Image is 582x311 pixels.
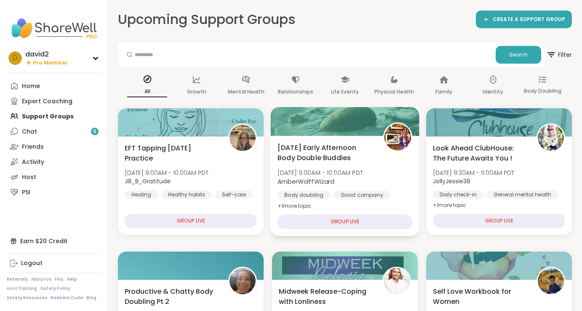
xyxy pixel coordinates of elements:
[55,276,64,282] a: FAQ
[125,143,219,164] span: EFT Tapping [DATE] Practice
[433,190,483,199] div: Daily check-in
[435,87,452,97] p: Family
[7,94,101,109] a: Expert Coaching
[230,125,256,151] img: Jill_B_Gratitude
[67,276,77,282] a: Help
[487,190,558,199] div: General mental health
[496,46,541,64] button: Search
[125,169,208,177] span: [DATE] 9:00AM - 10:00AM PDT
[13,53,18,64] span: d
[22,158,44,166] div: Activity
[278,87,313,97] p: Relationships
[22,173,36,182] div: Host
[118,10,296,29] h2: Upcoming Support Groups
[86,295,96,301] a: Blog
[127,86,167,97] p: All
[538,268,564,294] img: CharityRoss
[509,51,528,59] span: Search
[7,154,101,169] a: Activity
[433,287,527,307] span: Self Love Workbook for Women
[7,169,101,185] a: Host
[228,87,264,97] p: Mental Health
[384,268,410,294] img: Shawnti
[7,78,101,94] a: Home
[278,191,330,199] div: Body doubling
[7,13,101,43] img: ShareWell Nav Logo
[278,142,374,163] span: [DATE] Early Afternoon Body Double Buddies
[187,87,206,97] p: Growth
[125,287,219,307] span: Productive & Chatty Body Doubling Pt 2
[7,124,101,139] a: Chat8
[476,11,572,28] a: CREATE A SUPPORT GROUP
[21,259,43,268] div: Logout
[278,169,363,177] span: [DATE] 9:00AM - 10:00AM PDT
[384,124,411,150] img: AmberWolffWizard
[40,286,70,292] a: Safety Policy
[493,16,565,23] span: CREATE A SUPPORT GROUP
[22,82,40,91] div: Home
[125,214,257,228] div: GROUP LIVE
[125,177,171,185] b: Jill_B_Gratitude
[278,214,412,229] div: GROUP LIVE
[334,191,390,199] div: Good company
[31,276,51,282] a: About Us
[433,143,527,164] span: Look Ahead ClubHouse: The Future Awaits You !
[546,43,572,67] button: Filter
[161,190,212,199] div: Healthy habits
[22,97,72,106] div: Expert Coaching
[7,139,101,154] a: Friends
[546,45,572,65] span: Filter
[125,190,158,199] div: Healing
[433,214,565,228] div: GROUP LIVE
[93,128,96,135] span: 8
[7,276,28,282] a: Referrals
[22,188,30,197] div: PSI
[433,169,514,177] span: [DATE] 9:30AM - 11:00AM PDT
[7,286,37,292] a: Host Training
[331,87,359,97] p: Life Events
[25,50,68,59] div: david2
[7,185,101,200] a: PSI
[7,256,101,271] a: Logout
[230,268,256,294] img: Monica2025
[524,86,561,96] p: Body Doubling
[22,128,37,136] div: Chat
[433,177,470,185] b: JollyJessie38
[215,190,253,199] div: Self-care
[51,295,83,301] a: Redeem Code
[33,59,68,67] span: Pro Member
[278,177,334,185] b: AmberWolffWizard
[279,287,373,307] span: Midweek Release-Coping with Lonliness
[538,125,564,151] img: JollyJessie38
[483,87,503,97] p: Identity
[374,87,414,97] p: Physical Health
[7,233,101,249] div: Earn $20 Credit
[22,143,44,151] div: Friends
[7,295,47,301] a: Safety Resources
